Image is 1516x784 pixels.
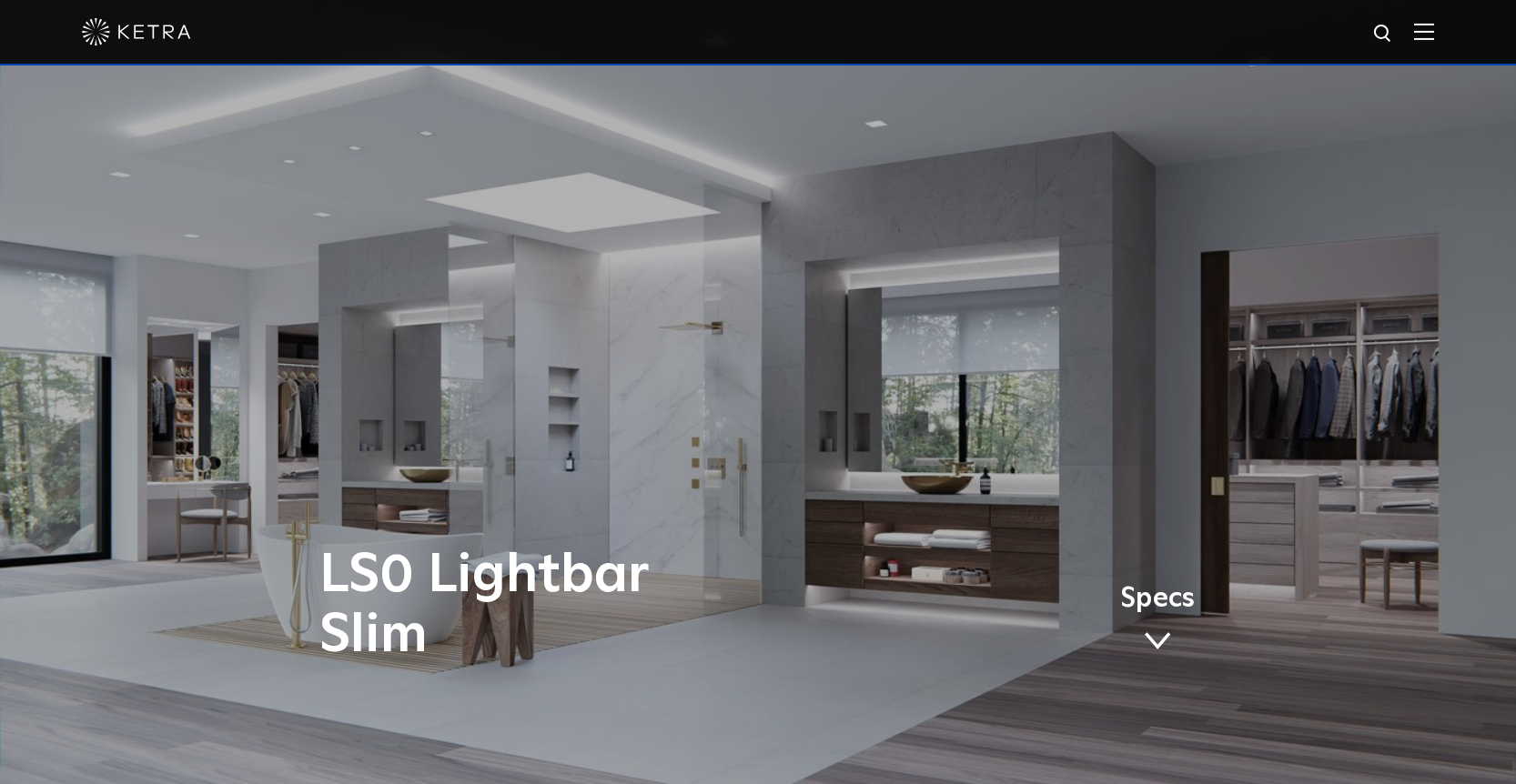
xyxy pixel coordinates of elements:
[1120,586,1195,657] a: Specs
[82,18,191,45] img: ketra-logo-2019-white
[1414,23,1434,40] img: Hamburger%20Nav.svg
[1120,586,1195,612] span: Specs
[319,546,834,666] h1: LS0 Lightbar Slim
[1372,23,1395,45] img: search icon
